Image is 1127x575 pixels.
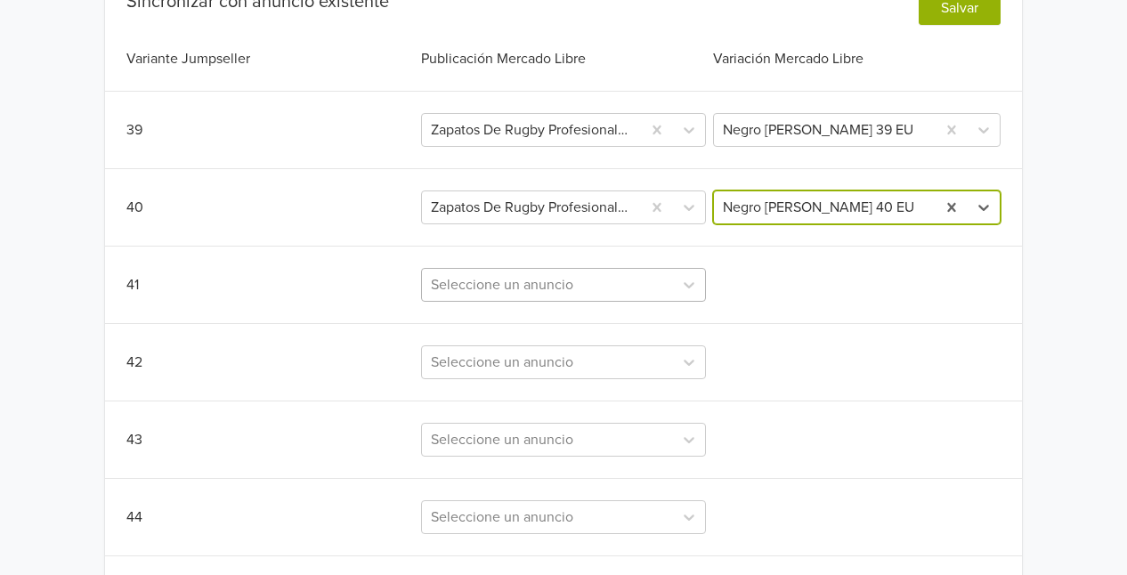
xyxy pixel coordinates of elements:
div: Publicación Mercado Libre [418,48,709,69]
div: 39 [126,119,418,141]
div: 44 [126,506,418,528]
div: 42 [126,352,418,373]
div: Variante Jumpseller [126,48,418,69]
div: 43 [126,429,418,450]
div: 40 [126,197,418,218]
div: 41 [126,274,418,296]
div: Variación Mercado Libre [709,48,1001,69]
